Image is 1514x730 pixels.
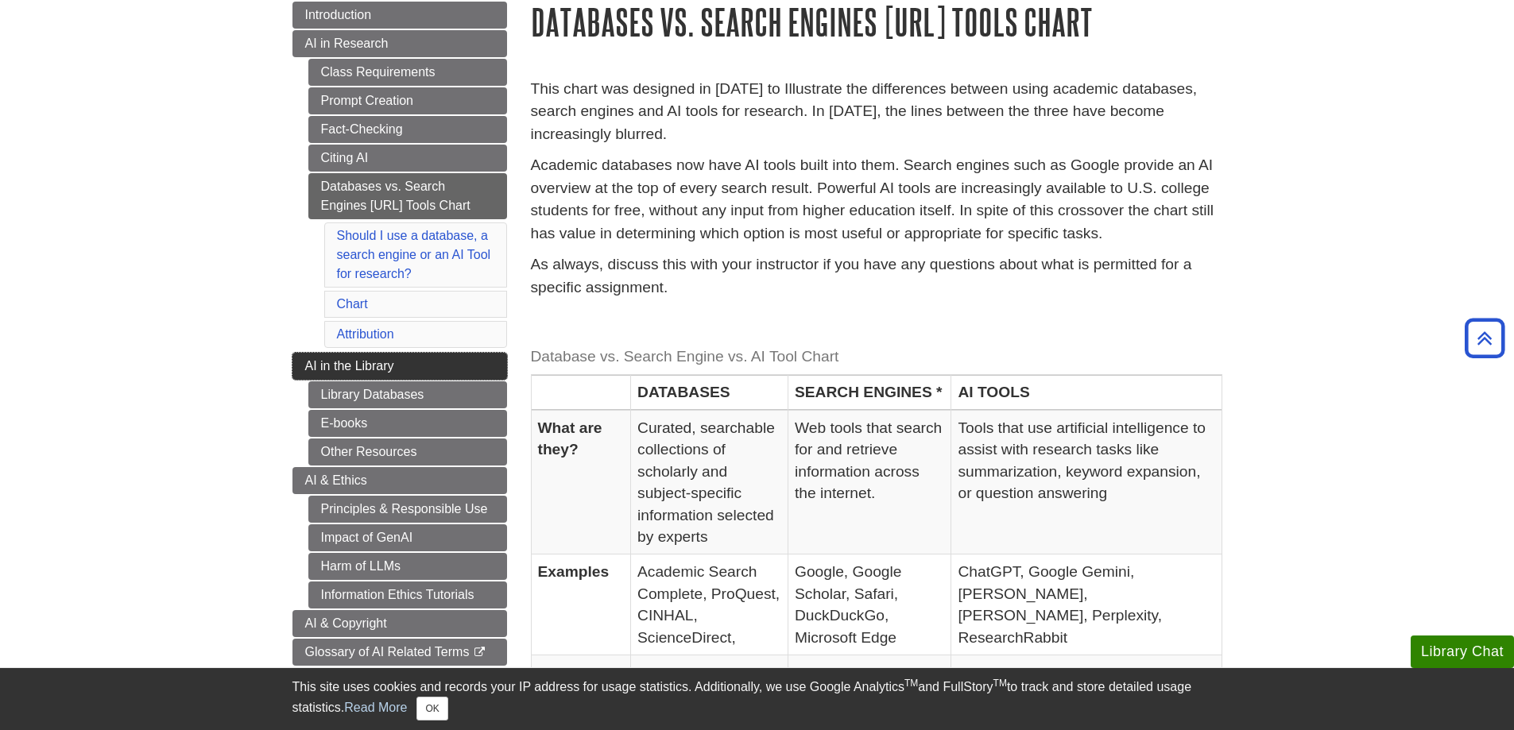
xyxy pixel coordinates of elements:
[305,473,367,487] span: AI & Ethics
[292,678,1222,720] div: This site uses cookies and records your IP address for usage statistics. Additionally, we use Goo...
[1411,635,1514,668] button: Library Chat
[904,678,918,689] sup: TM
[308,59,507,86] a: Class Requirements
[308,87,507,114] a: Prompt Creation
[305,8,372,21] span: Introduction
[344,701,407,714] a: Read More
[292,2,507,723] div: Guide Page Menu
[305,616,387,630] span: AI & Copyright
[993,678,1007,689] sup: TM
[292,467,507,494] a: AI & Ethics
[951,554,1222,655] td: ChatGPT, Google Gemini, [PERSON_NAME],[PERSON_NAME], Perplexity, ResearchRabbit
[531,253,1222,299] p: As always, discuss this with your instructor if you have any questions about what is permitted fo...
[631,375,788,410] th: DATABASES
[292,2,507,29] a: Introduction
[308,116,507,143] a: Fact-Checking
[337,229,491,280] a: Should I use a database, a search engine or an AI Tool for research?
[531,78,1222,146] p: This chart was designed in [DATE] to Illustrate the differences between using academic databases,...
[416,697,447,720] button: Close
[292,353,507,380] a: AI in the Library
[631,554,788,655] td: Academic Search Complete, ProQuest, CINHAL, ScienceDirect,
[951,410,1222,554] td: Tools that use artificial intelligence to assist with research tasks like summarization, keyword ...
[308,173,507,219] a: Databases vs. Search Engines [URL] Tools Chart
[308,581,507,608] a: Information Ethics Tutorials
[951,375,1222,410] th: AI TOOLS
[308,496,507,523] a: Principles & Responsible Use
[538,419,602,458] strong: What are they?
[292,639,507,666] a: Glossary of AI Related Terms
[305,37,389,50] span: AI in Research
[538,563,610,580] strong: Examples
[308,438,507,465] a: Other Resources
[531,339,1222,375] caption: Database vs. Search Engine vs. AI Tool Chart
[308,410,507,437] a: E-books
[473,647,486,658] i: This link opens in a new window
[305,645,470,659] span: Glossary of AI Related Terms
[308,145,507,172] a: Citing AI
[308,381,507,408] a: Library Databases
[308,524,507,551] a: Impact of GenAI
[788,375,951,410] th: SEARCH ENGINES *
[305,359,394,373] span: AI in the Library
[531,154,1222,245] p: Academic databases now have AI tools built into them. Search engines such as Google provide an AI...
[631,410,788,554] td: Curated, searchable collections of scholarly and subject-specific information selected by experts
[292,610,507,637] a: AI & Copyright
[795,417,944,504] p: Web tools that search for and retrieve information across the internet.
[531,2,1222,42] h1: Databases vs. Search Engines [URL] Tools Chart
[1459,327,1510,349] a: Back to Top
[788,554,951,655] td: Google, Google Scholar, Safari, DuckDuckGo, Microsoft Edge
[292,30,507,57] a: AI in Research
[337,327,394,341] a: Attribution
[337,297,368,311] a: Chart
[308,553,507,580] a: Harm of LLMs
